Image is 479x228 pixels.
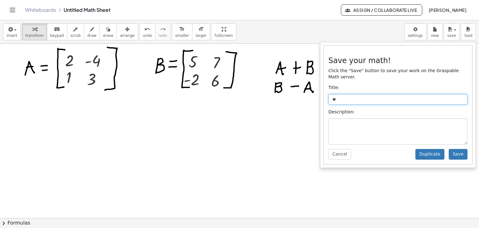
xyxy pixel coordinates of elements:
[408,33,423,38] span: settings
[3,23,21,40] button: insert
[99,23,117,40] button: erase
[215,33,233,38] span: fullscreen
[47,23,67,40] button: keyboardkeypad
[143,33,152,38] span: undo
[447,33,456,38] span: save
[328,68,467,80] p: Click the "Save" button to save your work on the Graspable Math server.
[341,4,422,16] button: Assign / Collaborate Live
[87,33,97,38] span: draw
[196,33,206,38] span: larger
[179,26,185,33] i: format_size
[67,23,84,40] button: scrub
[139,23,156,40] button: undoundo
[25,33,44,38] span: transform
[25,7,56,13] a: Whiteboards
[404,23,426,40] button: settings
[84,23,100,40] button: draw
[160,26,166,33] i: redo
[211,23,236,40] button: fullscreen
[54,26,60,33] i: keyboard
[7,33,17,38] span: insert
[444,23,460,40] button: save
[428,23,443,40] button: new
[50,33,64,38] span: keypad
[70,33,81,38] span: scrub
[449,149,467,160] button: Save
[431,33,439,38] span: new
[103,33,113,38] span: erase
[172,23,192,40] button: format_sizesmaller
[464,33,472,38] span: load
[428,7,467,13] span: [PERSON_NAME]
[159,33,167,38] span: redo
[328,85,467,91] p: Title:
[22,23,47,40] button: transform
[328,109,467,115] p: Description:
[328,57,467,65] h3: Save your math!
[423,4,472,16] button: [PERSON_NAME]
[117,23,138,40] button: arrange
[7,5,17,15] button: Toggle navigation
[155,23,171,40] button: redoredo
[461,23,476,40] button: load
[415,149,444,160] button: Duplicate
[144,26,150,33] i: undo
[328,149,351,160] button: Cancel
[198,26,204,33] i: format_size
[120,33,135,38] span: arrange
[192,23,210,40] button: format_sizelarger
[175,33,189,38] span: smaller
[346,7,417,13] span: Assign / Collaborate Live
